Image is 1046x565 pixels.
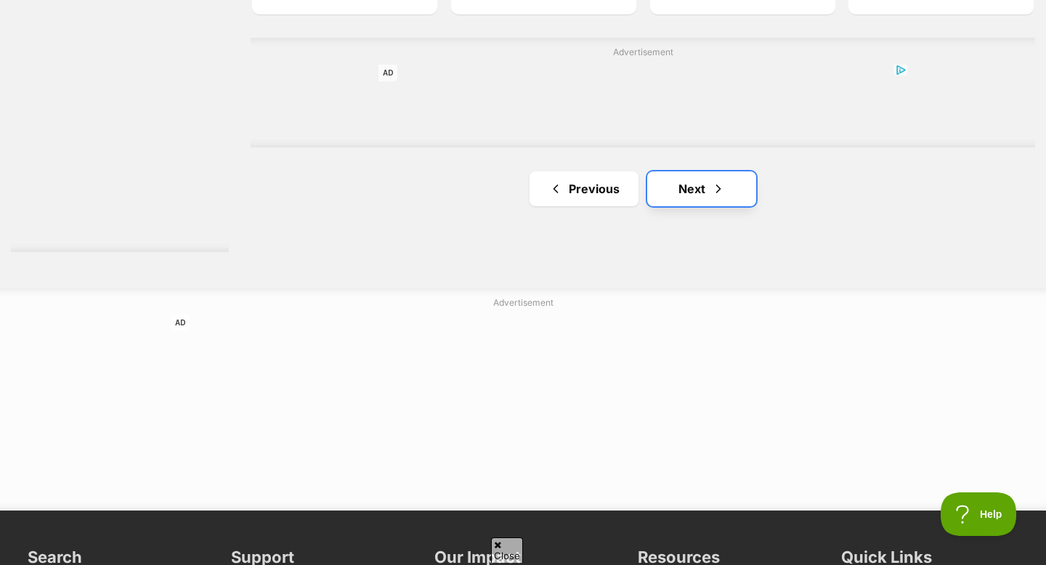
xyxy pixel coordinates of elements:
div: Advertisement [251,38,1035,147]
span: AD [171,314,190,331]
span: Close [491,537,523,563]
a: Previous page [530,171,638,206]
iframe: Advertisement [171,314,875,496]
a: Next page [647,171,756,206]
iframe: Help Scout Beacon - Open [941,492,1017,536]
span: AD [378,65,397,81]
nav: Pagination [251,171,1035,206]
